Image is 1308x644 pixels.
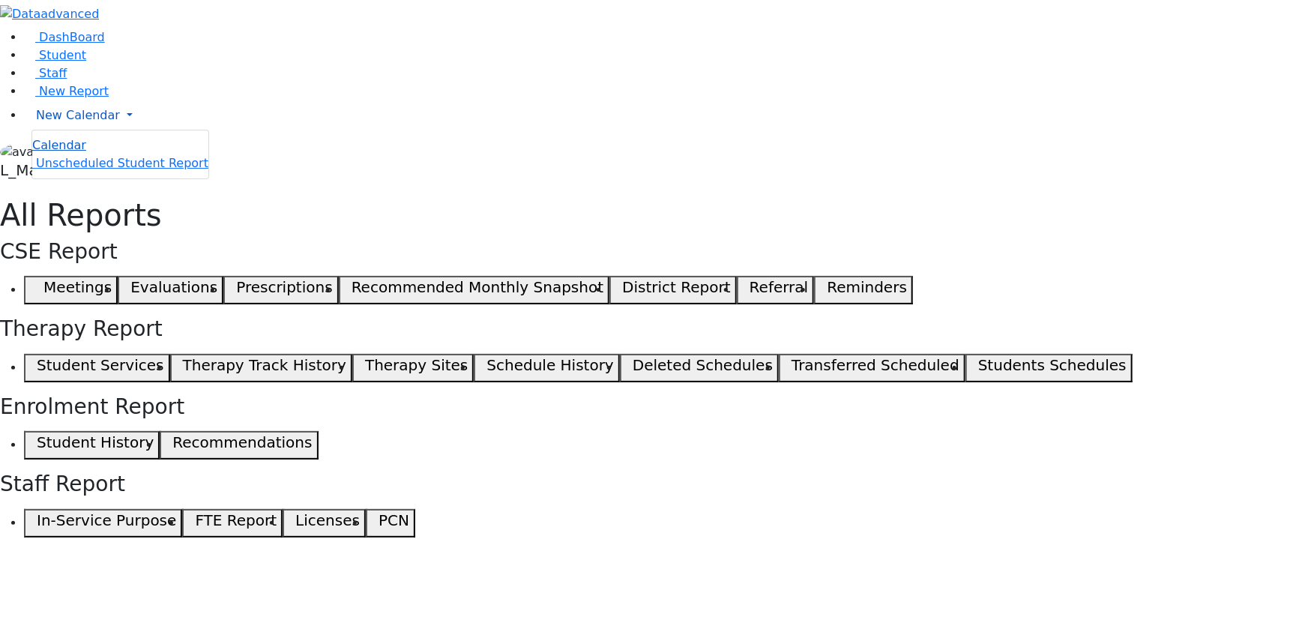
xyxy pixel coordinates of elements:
[295,511,360,529] h5: Licenses
[366,509,415,538] button: PCN
[622,278,731,296] h5: District Report
[39,48,86,62] span: Student
[379,511,409,529] h5: PCN
[474,354,619,382] button: Schedule History
[609,276,737,304] button: District Report
[36,108,120,122] span: New Calendar
[43,278,112,296] h5: Meetings
[130,278,217,296] h5: Evaluations
[750,278,809,296] h5: Referral
[792,356,959,374] h5: Transferred Scheduled
[182,509,283,538] button: FTE Report
[487,356,614,374] h5: Schedule History
[24,354,170,382] button: Student Services
[32,156,208,170] a: Unscheduled Student Report
[24,66,67,80] a: Staff
[195,511,277,529] h5: FTE Report
[827,278,907,296] h5: Reminders
[236,278,332,296] h5: Prescriptions
[183,356,346,374] h5: Therapy Track History
[32,136,86,154] a: Calendar
[365,356,468,374] h5: Therapy Sites
[24,509,182,538] button: In-Service Purpose
[620,354,779,382] button: Deleted Schedules
[633,356,773,374] h5: Deleted Schedules
[24,30,105,44] a: DashBoard
[170,354,352,382] button: Therapy Track History
[24,84,109,98] a: New Report
[283,509,366,538] button: Licenses
[36,156,208,170] span: Unscheduled Student Report
[37,511,176,529] h5: In-Service Purpose
[24,276,118,304] button: Meetings
[39,84,109,98] span: New Report
[32,138,86,152] span: Calendar
[24,431,160,460] button: Student History
[24,48,86,62] a: Student
[37,433,154,451] h5: Student History
[814,276,913,304] button: Reminders
[779,354,965,382] button: Transferred Scheduled
[118,276,223,304] button: Evaluations
[39,66,67,80] span: Staff
[339,276,610,304] button: Recommended Monthly Snapshot
[24,100,1308,130] a: New Calendar
[172,433,312,451] h5: Recommendations
[31,130,209,179] ul: New Calendar
[223,276,338,304] button: Prescriptions
[352,278,603,296] h5: Recommended Monthly Snapshot
[737,276,815,304] button: Referral
[39,30,105,44] span: DashBoard
[160,431,318,460] button: Recommendations
[965,354,1133,382] button: Students Schedules
[978,356,1127,374] h5: Students Schedules
[37,356,163,374] h5: Student Services
[352,354,474,382] button: Therapy Sites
